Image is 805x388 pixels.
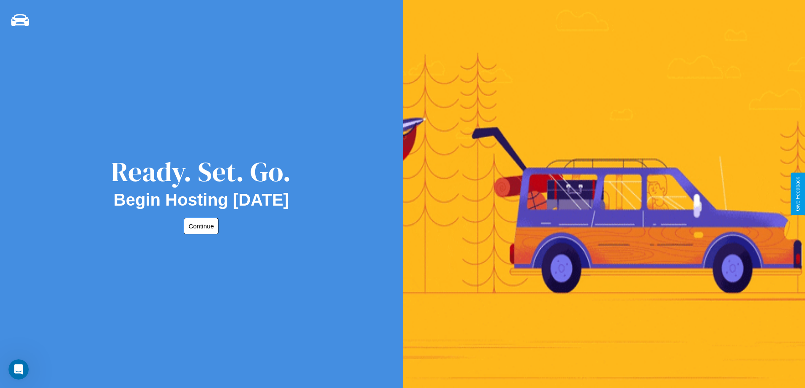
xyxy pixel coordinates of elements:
[8,359,29,380] iframe: Intercom live chat
[184,218,218,234] button: Continue
[795,177,801,211] div: Give Feedback
[111,153,291,190] div: Ready. Set. Go.
[114,190,289,209] h2: Begin Hosting [DATE]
